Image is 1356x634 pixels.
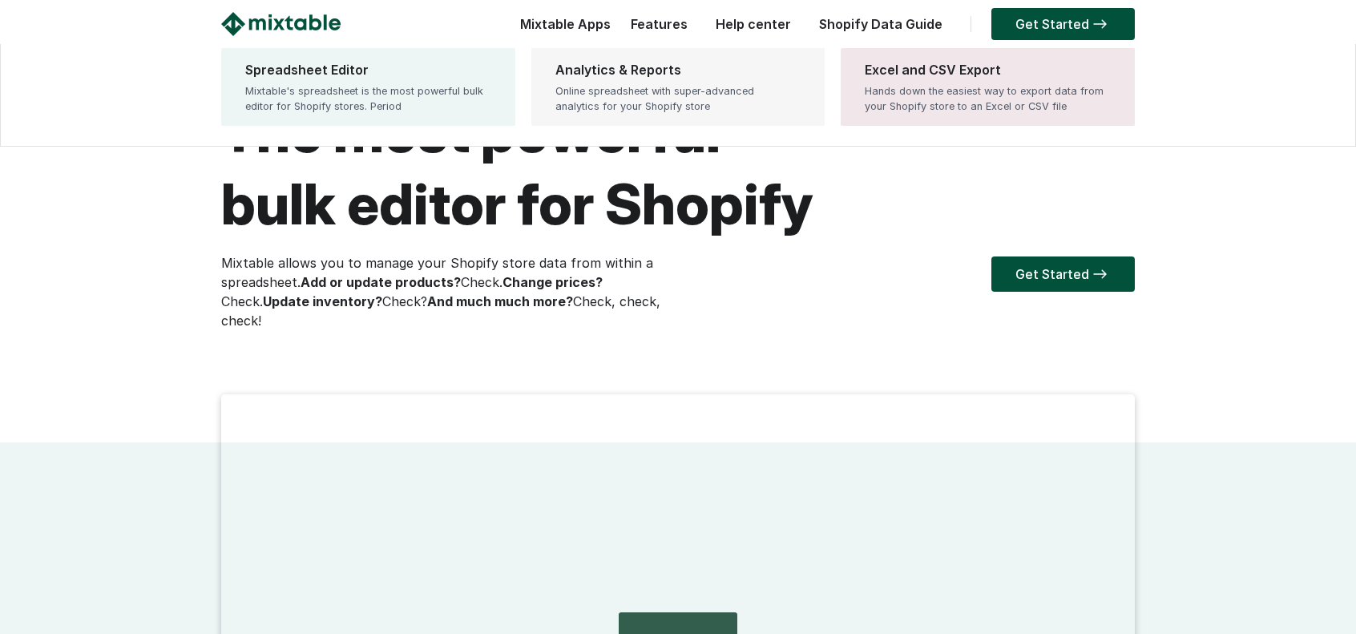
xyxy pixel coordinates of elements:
[301,274,461,290] strong: Add or update products?
[221,96,1135,240] h1: The most powerful bulk editor for Shopify
[245,83,491,114] div: Mixtable's spreadsheet is the most powerful bulk editor for Shopify stores. Period
[221,12,341,36] img: Mixtable logo
[865,83,1111,114] div: Hands down the easiest way to export data from your Shopify store to an Excel or CSV file
[865,60,1111,79] div: Excel and CSV Export
[221,48,515,126] a: Spreadsheet Editor Mixtable's spreadsheet is the most powerful bulk editor for Shopify stores. Pe...
[245,60,491,79] div: Spreadsheet Editor
[427,293,573,309] strong: And much much more?
[555,83,801,114] div: Online spreadsheet with super-advanced analytics for your Shopify store
[221,253,678,330] p: Mixtable allows you to manage your Shopify store data from within a spreadsheet. Check. Check. Ch...
[1089,269,1111,279] img: arrow-right.svg
[841,48,1135,126] a: Excel and CSV Export Hands down the easiest way to export data from your Shopify store to an Exce...
[502,274,603,290] strong: Change prices?
[708,16,799,32] a: Help center
[531,48,825,126] a: Analytics & Reports Online spreadsheet with super-advanced analytics for your Shopify store
[811,16,950,32] a: Shopify Data Guide
[623,16,696,32] a: Features
[991,256,1135,292] a: Get Started
[991,8,1135,40] a: Get Started
[555,60,801,79] div: Analytics & Reports
[1089,19,1111,29] img: arrow-right.svg
[263,293,382,309] strong: Update inventory?
[512,12,611,44] div: Mixtable Apps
